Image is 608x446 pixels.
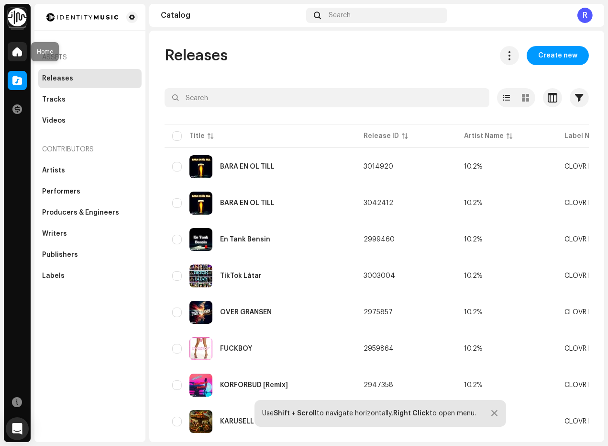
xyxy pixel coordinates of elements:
[38,266,142,286] re-m-nav-item: Labels
[364,131,399,141] div: Release ID
[464,382,483,389] div: 10.2%
[464,273,549,279] span: 10.2%
[527,46,589,65] button: Create new
[220,236,270,243] div: En Tank Bensin
[464,418,549,425] span: 10.2%
[42,272,65,280] div: Labels
[38,182,142,201] re-m-nav-item: Performers
[464,163,549,170] span: 10.2%
[8,8,27,27] img: 0f74c21f-6d1c-4dbc-9196-dbddad53419e
[364,382,393,389] span: 2947358
[364,200,393,206] span: 3042412
[464,309,483,316] div: 10.2%
[263,410,476,417] div: Use to navigate horizontally, to open menu.
[38,90,142,109] re-m-nav-item: Tracks
[189,131,205,141] div: Title
[42,188,80,195] div: Performers
[464,236,483,243] div: 10.2%
[189,192,212,215] img: 0d4df8ec-e05a-4e18-924f-ace2d00b87b1
[577,8,593,23] div: R
[38,69,142,88] re-m-nav-item: Releases
[220,382,288,389] div: KÖRFÖRBUD [Remix]
[464,345,549,352] span: 10.2%
[189,301,212,324] img: 6d5cdc73-fed7-4bb3-a537-b2029ef5da76
[274,410,317,417] strong: Shift + Scroll
[220,273,262,279] div: TikTok Låtar
[189,337,212,360] img: 31fce1b5-569a-438a-a22f-79218c81bc0c
[38,245,142,264] re-m-nav-item: Publishers
[189,155,212,178] img: d5aa57a9-7cc2-4af1-b1c0-4a544015bc69
[464,345,483,352] div: 10.2%
[464,273,483,279] div: 10.2%
[38,224,142,243] re-m-nav-item: Writers
[364,163,393,170] span: 3014920
[364,309,393,316] span: 2975857
[564,131,604,141] div: Label Name
[161,11,302,19] div: Catalog
[464,236,549,243] span: 10.2%
[42,96,66,103] div: Tracks
[165,46,228,65] span: Releases
[42,209,119,217] div: Producers & Engineers
[38,111,142,130] re-m-nav-item: Videos
[394,410,430,417] strong: Right Click
[220,309,272,316] div: ÖVER GRÄNSEN
[38,46,142,69] re-a-nav-header: Assets
[220,418,254,425] div: KARUSELL
[42,230,67,238] div: Writers
[364,345,394,352] span: 2959864
[42,251,78,259] div: Publishers
[464,382,549,389] span: 10.2%
[329,11,351,19] span: Search
[464,131,504,141] div: Artist Name
[464,309,549,316] span: 10.2%
[364,236,395,243] span: 2999460
[165,88,489,107] input: Search
[38,138,142,161] re-a-nav-header: Contributors
[42,11,122,23] img: 185c913a-8839-411b-a7b9-bf647bcb215e
[538,46,577,65] span: Create new
[38,203,142,222] re-m-nav-item: Producers & Engineers
[364,273,395,279] span: 3003004
[42,75,73,82] div: Releases
[189,228,212,251] img: 901e9484-2a16-47b0-b836-a7d037795e0e
[464,200,483,206] div: 10.2%
[189,410,212,433] img: 4307880e-f33a-4f6a-8a01-825f5bacc0fe
[38,161,142,180] re-m-nav-item: Artists
[464,163,483,170] div: 10.2%
[220,345,252,352] div: FUCKBOY
[42,167,65,174] div: Artists
[220,163,275,170] div: BARA EN ÖL TILL
[189,374,212,397] img: e1ebf696-a84f-4408-829b-02d31077c59c
[220,200,275,206] div: BARA EN ÖL TILL
[189,264,212,287] img: 26a44b68-ad8a-48b4-aa93-b04cd82f0e31
[6,417,29,440] div: Open Intercom Messenger
[464,200,549,206] span: 10.2%
[42,117,66,125] div: Videos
